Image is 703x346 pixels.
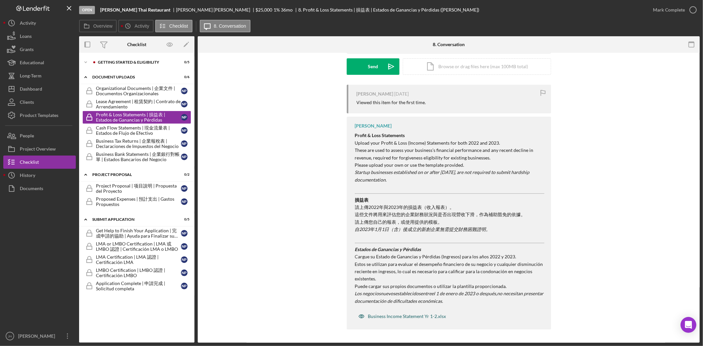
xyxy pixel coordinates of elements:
div: Send [368,58,378,75]
div: N P [181,127,188,134]
b: [PERSON_NAME] Thai Restaurant [100,7,170,13]
div: Submit Application [92,217,173,221]
a: Long-Term [3,69,76,82]
button: Checklist [155,20,192,32]
button: Educational [3,56,76,69]
a: LMBO Certification | LMBO 認證 | Certificación LMBONP [82,266,191,279]
div: LMA or LMBO Certification | LMA 或 LMBO 認證 | Certificación LMA o LMBO [96,241,181,252]
a: Business Bank Statements | 企業銀行對帳單 | Estados Bancarios del NegocioNP [82,150,191,163]
div: Open Intercom Messenger [681,317,696,333]
div: N P [181,198,188,205]
div: People [20,129,34,144]
div: 8. Conversation [433,42,465,47]
button: 8. Conversation [200,20,250,32]
p: 請上傳您自己的報表，或使用提供的模板。 [355,218,544,226]
div: N P [181,101,188,107]
button: Project Overview [3,142,76,156]
div: N P [181,230,188,237]
button: JH[PERSON_NAME] [3,330,76,343]
div: [PERSON_NAME] [355,123,392,129]
div: Business Tax Returns | 企業報稅表 | Declaraciones de Impuestos del Negocio [96,138,181,149]
div: 0 / 2 [178,173,190,177]
div: Document Uploads [92,75,173,79]
em: 自2023年1月1日（含）後成立的新創企業無需提交財務困難證明。 [355,226,491,232]
div: N P [181,154,188,160]
span: no necesitan presentar documentación de dificultades económicas. [355,291,544,303]
div: [PERSON_NAME] [16,330,59,344]
div: Business Bank Statements | 企業銀行對帳單 | Estados Bancarios del Negocio [96,152,181,162]
button: Grants [3,43,76,56]
div: LMA Certification | LMA 認證 | Certificación LMA [96,254,181,265]
span: Los negocios [355,291,381,296]
div: History [20,169,35,184]
div: Checklist [20,156,39,170]
button: Dashboard [3,82,76,96]
div: Clients [20,96,34,110]
label: Checklist [169,23,188,29]
label: 8. Conversation [214,23,246,29]
div: Getting Started & Eligibility [98,60,173,64]
em: Estados de Ganancias y Pérdidas [355,246,421,252]
p: Please upload your own or use the template provided. [355,161,544,169]
a: LMA Certification | LMA 認證 | Certificación LMANP [82,253,191,266]
div: Project Overview [20,142,56,157]
div: N P [181,283,188,289]
label: Overview [93,23,112,29]
div: Loans [20,30,32,44]
span: el 1 de enero de 2023 o después [432,291,496,296]
span: , [496,291,497,296]
div: Open [79,6,95,14]
span: Puede cargar sus propios documentos o utilizar la plantilla proporcionada. [355,283,507,289]
div: 36 mo [281,7,293,13]
span: nuevos [381,291,395,296]
button: Mark Complete [646,3,700,16]
div: Project Proposal [92,173,173,177]
a: Organizational Documents | 企業文件 | Documentos OrganizacionalesNP [82,84,191,98]
div: 0 / 5 [178,217,190,221]
time: 2025-09-18 04:58 [395,91,409,97]
div: Profit & Loss Statements | 損益表 | Estados de Ganancias y Pérdidas [96,112,181,123]
div: Grants [20,43,34,58]
p: Upload your Profit & Loss (Income) Statements for both 2022 and 2023. [355,139,544,147]
div: Business Income Statement Yr 1-2.xlsx [368,314,446,319]
em: Startup businesses established on or after [DATE], are not required to submit hardship documentat... [355,169,530,182]
div: [PERSON_NAME] [357,91,394,97]
span: Estos se utilizan para evaluar el desempeño financiero de su negocio y cualquier disminución reci... [355,261,543,282]
text: JH [8,334,12,338]
button: Activity [3,16,76,30]
div: Viewed this item for the first time. [357,100,426,105]
div: N P [181,185,188,192]
div: Get Help to Finish Your Application | 完成申請的協助 | Ayuda para Finalizar su Solicitud [96,228,181,239]
button: Send [347,58,399,75]
span: $25,000 [256,7,273,13]
div: Project Proposal | 项目說明 | Propuesta del Proyecto [96,183,181,194]
a: Documents [3,182,76,195]
a: Lease Agreement | 租賃契約 | Contrato de ArrendamientoNP [82,98,191,111]
div: Activity [20,16,36,31]
button: People [3,129,76,142]
div: Proposed Expenses | 預計支出 | Gastos Propuestos [96,196,181,207]
button: Activity [118,20,153,32]
strong: Profit & Loss Statements [355,132,405,138]
span: Cargue su Estado de Ganancias y Pérdidas (Ingresos) para los años 2022 y 2023. [355,254,516,259]
div: Dashboard [20,82,42,97]
div: N P [181,270,188,276]
button: History [3,169,76,182]
p: These are used to assess your business’s financial performance and any recent decline in revenue,... [355,147,544,161]
a: Proposed Expenses | 預計支出 | Gastos PropuestosNP [82,195,191,208]
strong: 損益表 [355,197,369,203]
div: Lease Agreement | 租賃契約 | Contrato de Arrendamiento [96,99,181,109]
div: Checklist [127,42,146,47]
span: establecidos [395,291,421,296]
button: Clients [3,96,76,109]
a: Loans [3,30,76,43]
label: Activity [134,23,149,29]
